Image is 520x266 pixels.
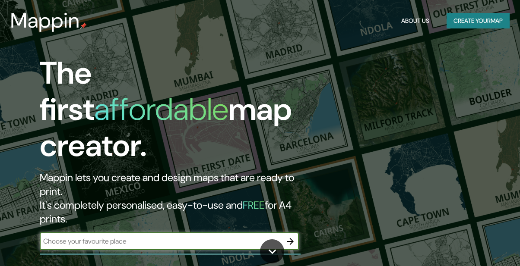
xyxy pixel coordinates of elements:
[10,9,80,33] h3: Mappin
[243,198,265,212] h5: FREE
[80,22,87,29] img: mappin-pin
[40,171,300,226] h2: Mappin lets you create and design maps that are ready to print. It's completely personalised, eas...
[398,13,433,29] button: About Us
[40,236,282,246] input: Choose your favourite place
[94,89,228,129] h1: affordable
[40,55,300,171] h1: The first map creator.
[447,13,510,29] button: Create yourmap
